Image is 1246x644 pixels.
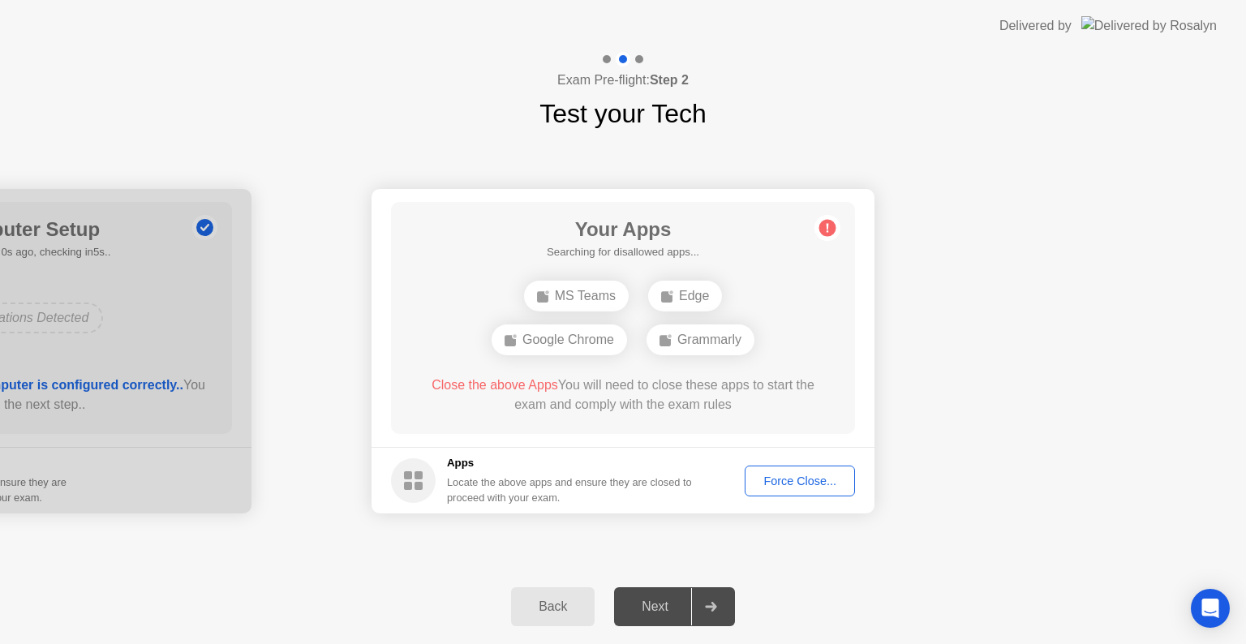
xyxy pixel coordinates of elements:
h5: Searching for disallowed apps... [547,244,699,260]
div: Force Close... [750,474,849,487]
div: Locate the above apps and ensure they are closed to proceed with your exam. [447,474,693,505]
h1: Your Apps [547,215,699,244]
div: Google Chrome [492,324,627,355]
div: Back [516,599,590,614]
div: You will need to close these apps to start the exam and comply with the exam rules [415,376,832,414]
span: Close the above Apps [432,378,558,392]
img: Delivered by Rosalyn [1081,16,1217,35]
h5: Apps [447,455,693,471]
div: Open Intercom Messenger [1191,589,1230,628]
div: Edge [648,281,722,311]
h1: Test your Tech [539,94,707,133]
h4: Exam Pre-flight: [557,71,689,90]
div: Delivered by [999,16,1072,36]
div: Grammarly [647,324,754,355]
b: Step 2 [650,73,689,87]
div: MS Teams [524,281,629,311]
button: Back [511,587,595,626]
button: Force Close... [745,466,855,496]
button: Next [614,587,735,626]
div: Next [619,599,691,614]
